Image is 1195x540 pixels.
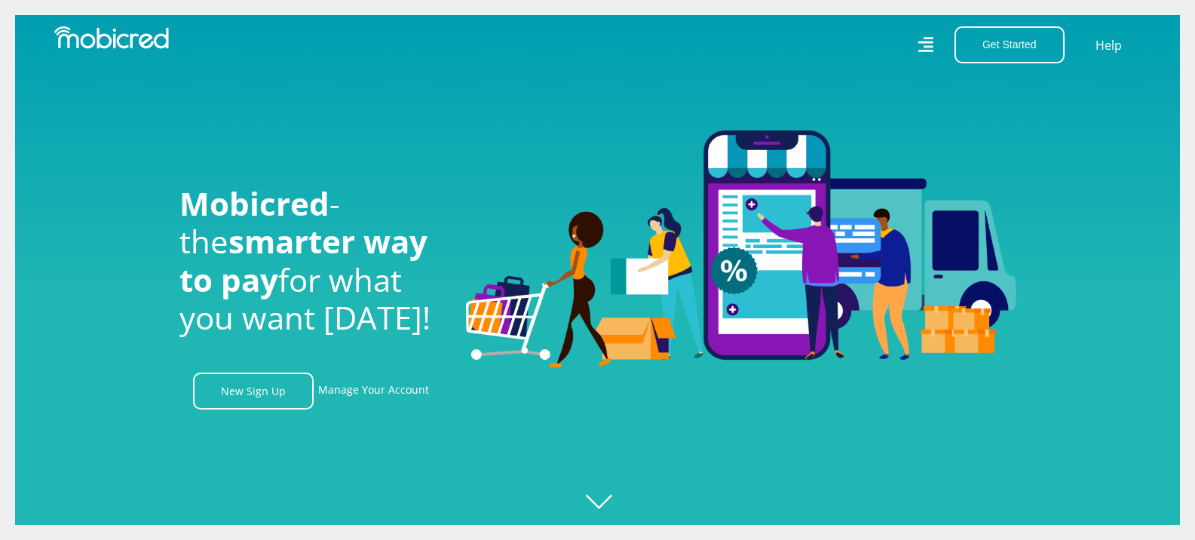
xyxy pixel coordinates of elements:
[179,185,443,337] h1: - the for what you want [DATE]!
[954,26,1065,63] button: Get Started
[466,130,1016,369] img: Welcome to Mobicred
[179,219,427,300] span: smarter way to pay
[54,26,169,49] img: Mobicred
[318,373,429,410] a: Manage Your Account
[193,373,314,410] a: New Sign Up
[1095,35,1123,55] a: Help
[179,182,329,225] span: Mobicred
